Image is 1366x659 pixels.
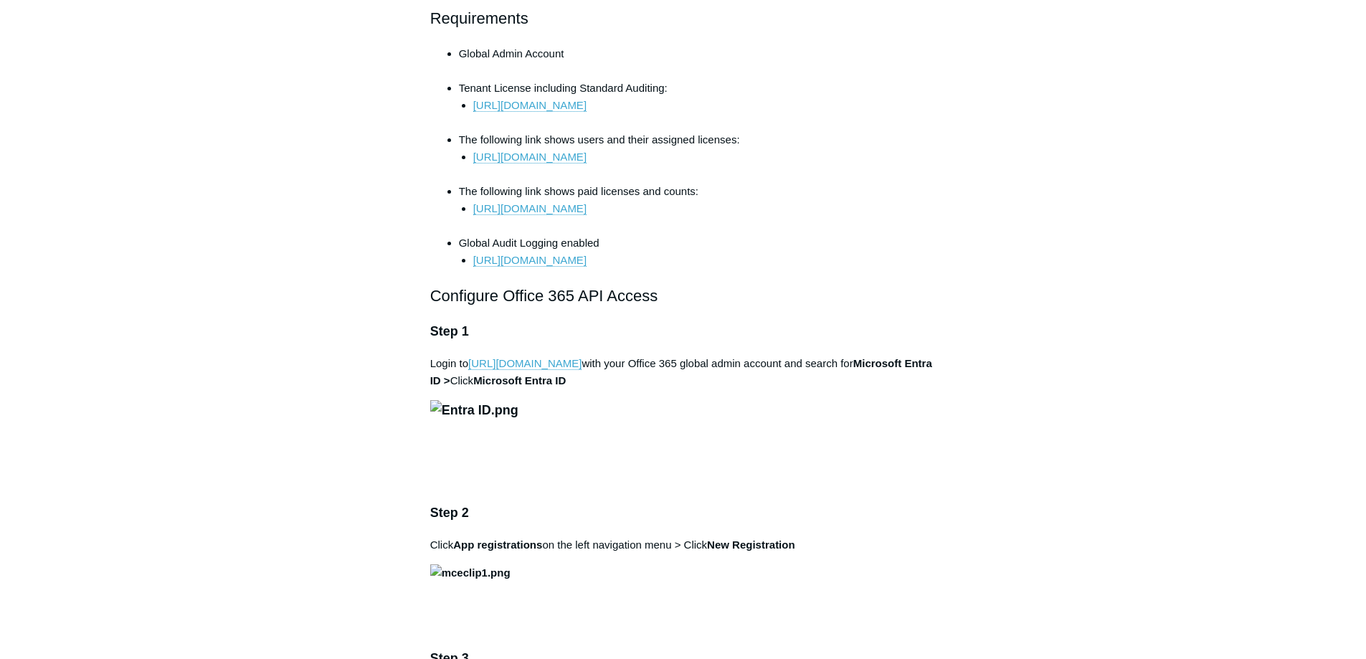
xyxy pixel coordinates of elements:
[453,539,542,551] strong: App registrations
[473,151,587,163] a: [URL][DOMAIN_NAME]
[430,400,518,421] img: Entra ID.png
[430,536,936,554] p: Click on the left navigation menu > Click
[459,234,936,269] li: Global Audit Logging enabled
[430,564,511,582] img: mceclip1.png
[430,503,936,523] h3: Step 2
[430,6,936,31] h2: Requirements
[459,183,936,234] li: The following link shows paid licenses and counts:
[473,202,587,215] a: [URL][DOMAIN_NAME]
[430,321,936,342] h3: Step 1
[473,374,566,387] strong: Microsoft Entra ID
[459,131,936,183] li: The following link shows users and their assigned licenses:
[473,254,587,267] a: [URL][DOMAIN_NAME]
[468,357,582,370] a: [URL][DOMAIN_NAME]
[459,80,936,131] li: Tenant License including Standard Auditing:
[430,357,932,387] strong: Microsoft Entra ID >
[473,99,587,112] a: [URL][DOMAIN_NAME]
[707,539,795,551] strong: New Registration
[430,355,936,389] p: Login to with your Office 365 global admin account and search for Click
[459,45,936,80] li: Global Admin Account
[430,283,936,308] h2: Configure Office 365 API Access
